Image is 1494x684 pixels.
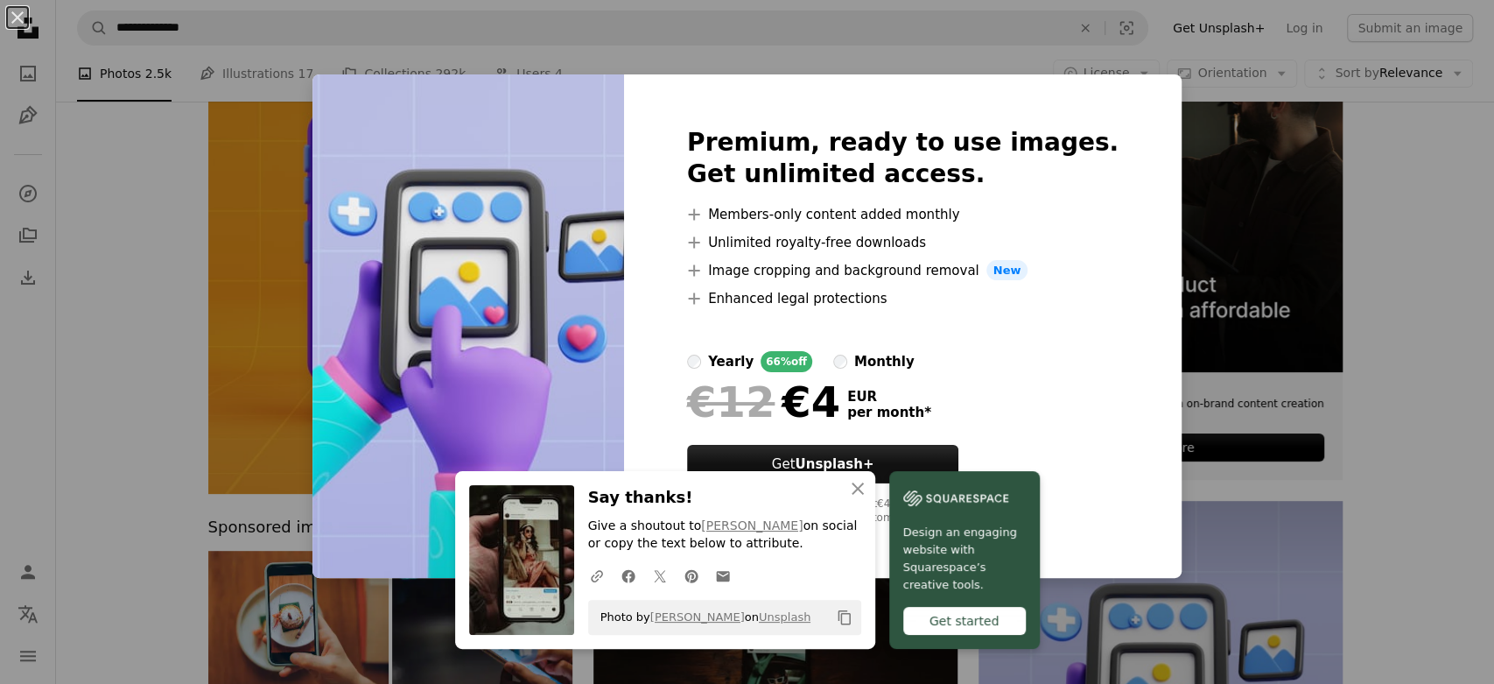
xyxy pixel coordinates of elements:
span: per month * [847,405,931,420]
div: 66% off [761,351,812,372]
div: monthly [854,351,915,372]
button: Copy to clipboard [830,603,859,632]
a: Unsplash [759,610,810,624]
button: GetUnsplash+ [687,445,958,483]
li: Image cropping and background removal [687,260,1119,281]
span: Design an engaging website with Squarespace’s creative tools. [903,524,1026,594]
strong: Unsplash+ [795,456,873,472]
a: [PERSON_NAME] [701,518,803,532]
input: yearly66%off [687,355,701,369]
a: [PERSON_NAME] [650,610,745,624]
p: Give a shoutout to on social or copy the text below to attribute. [588,518,861,553]
a: Share on Twitter [644,558,676,593]
li: Members-only content added monthly [687,204,1119,225]
a: Share on Pinterest [676,558,707,593]
li: Unlimited royalty-free downloads [687,232,1119,253]
span: New [986,260,1028,281]
h2: Premium, ready to use images. Get unlimited access. [687,127,1119,190]
a: Share over email [707,558,739,593]
img: file-1606177908946-d1eed1cbe4f5image [903,485,1008,511]
a: Design an engaging website with Squarespace’s creative tools.Get started [889,471,1040,649]
span: Photo by on [592,603,811,631]
div: €4 [687,379,840,425]
h3: Say thanks! [588,485,861,511]
div: Get started [903,607,1026,635]
input: monthly [833,355,847,369]
div: yearly [708,351,754,372]
img: premium_photo-1722176809011-7e5677562960 [312,74,624,579]
span: €12 [687,379,775,425]
span: EUR [847,389,931,405]
li: Enhanced legal protections [687,288,1119,309]
a: Share on Facebook [613,558,644,593]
